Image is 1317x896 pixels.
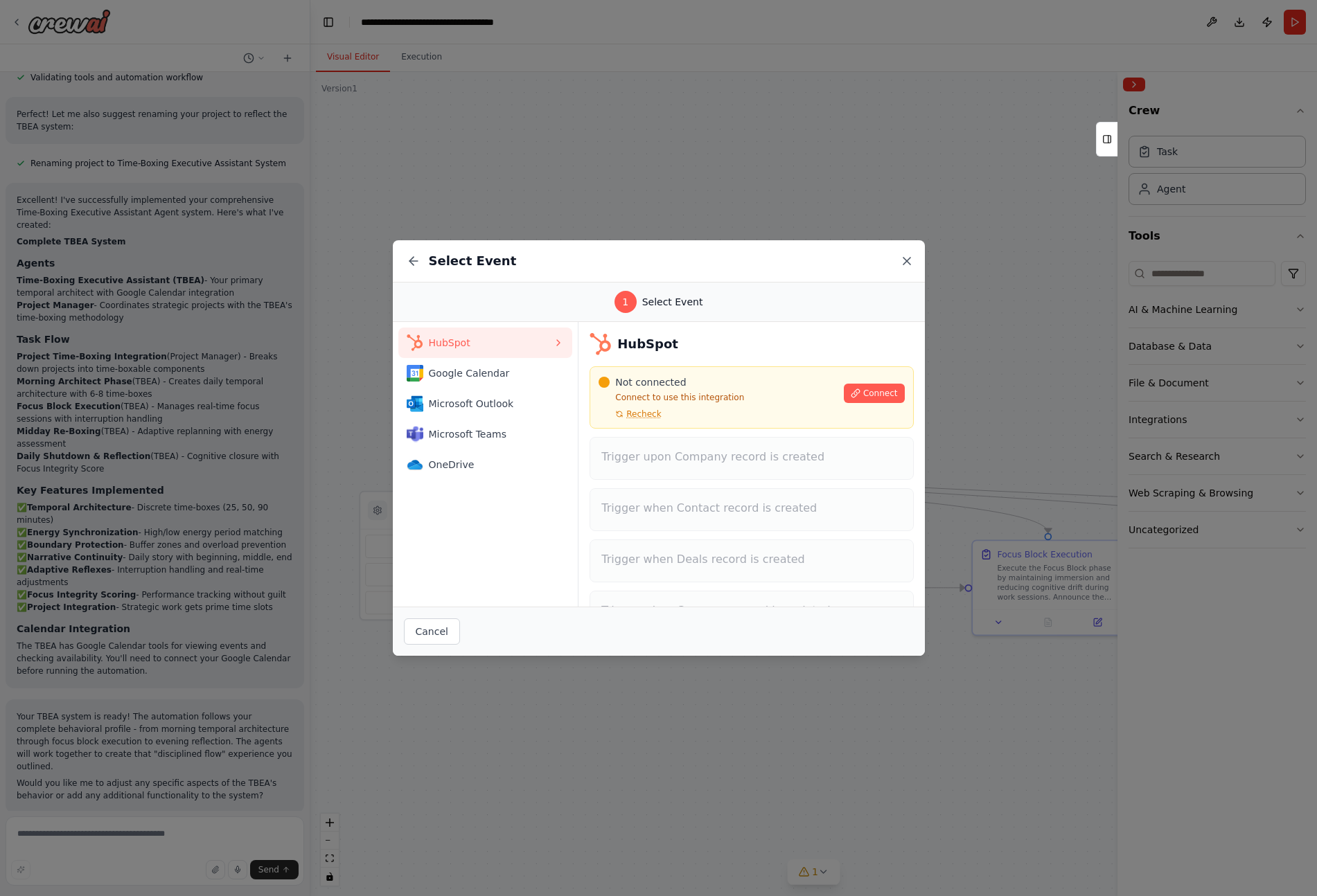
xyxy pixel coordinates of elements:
[844,384,905,403] button: Connect
[407,395,423,412] img: Microsoft Outlook
[590,488,913,531] button: Trigger when Contact record is created
[590,437,913,480] button: Trigger upon Company record is created
[429,336,554,350] span: HubSpot
[398,419,573,449] button: Microsoft TeamsMicrosoft Teams
[398,449,573,480] button: OneDriveOneDrive
[590,333,612,355] img: HubSpot
[398,388,573,419] button: Microsoft OutlookMicrosoft Outlook
[626,409,661,420] span: Recheck
[615,375,686,389] span: Not connected
[590,591,913,634] button: Trigger when Company record is updated
[429,366,554,380] span: Google Calendar
[642,295,703,309] span: Select Event
[599,392,836,403] p: Connect to use this integration
[590,539,913,582] button: Trigger when Deals record is created
[601,500,901,517] h4: Trigger when Contact record is created
[398,328,573,358] button: HubSpotHubSpot
[407,426,423,442] img: Microsoft Teams
[615,291,637,313] div: 1
[599,409,661,420] button: Recheck
[429,458,554,472] span: OneDrive
[617,334,678,354] h3: HubSpot
[407,334,423,351] img: HubSpot
[407,456,423,473] img: OneDrive
[429,427,554,441] span: Microsoft Teams
[407,365,423,382] img: Google Calendar
[601,449,901,465] h4: Trigger upon Company record is created
[601,551,901,568] h4: Trigger when Deals record is created
[863,388,898,399] span: Connect
[429,251,517,271] h2: Select Event
[429,397,554,411] span: Microsoft Outlook
[601,602,901,619] h4: Trigger when Company record is updated
[404,618,460,645] button: Cancel
[398,358,573,388] button: Google CalendarGoogle Calendar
